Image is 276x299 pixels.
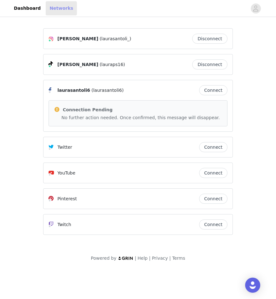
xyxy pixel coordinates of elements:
[199,142,227,152] button: Connect
[138,256,148,261] a: Help
[61,114,222,121] p: No further action needed. Once confirmed, this message will disappear.
[57,144,72,151] p: Twitter
[192,59,227,69] button: Disconnect
[57,170,75,176] p: YouTube
[57,196,77,202] p: Pinterest
[192,34,227,44] button: Disconnect
[199,219,227,230] button: Connect
[57,221,71,228] p: Twitch
[245,278,260,293] div: Open Intercom Messenger
[135,256,136,261] span: |
[46,1,77,15] a: Networks
[199,194,227,204] button: Connect
[118,256,134,260] img: logo
[49,36,54,42] img: Instagram Icon
[57,36,98,42] span: [PERSON_NAME]
[63,107,112,112] span: Connection Pending
[253,3,259,14] div: avatar
[199,85,227,95] button: Connect
[57,61,98,68] span: [PERSON_NAME]
[199,168,227,178] button: Connect
[100,61,125,68] span: (lauraps16)
[172,256,185,261] a: Terms
[91,256,116,261] span: Powered by
[100,36,131,42] span: (laurasantoli_)
[149,256,151,261] span: |
[57,87,90,94] span: laurasantoli6
[10,1,44,15] a: Dashboard
[169,256,171,261] span: |
[152,256,168,261] a: Privacy
[91,87,124,94] span: (laurasantoli6)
